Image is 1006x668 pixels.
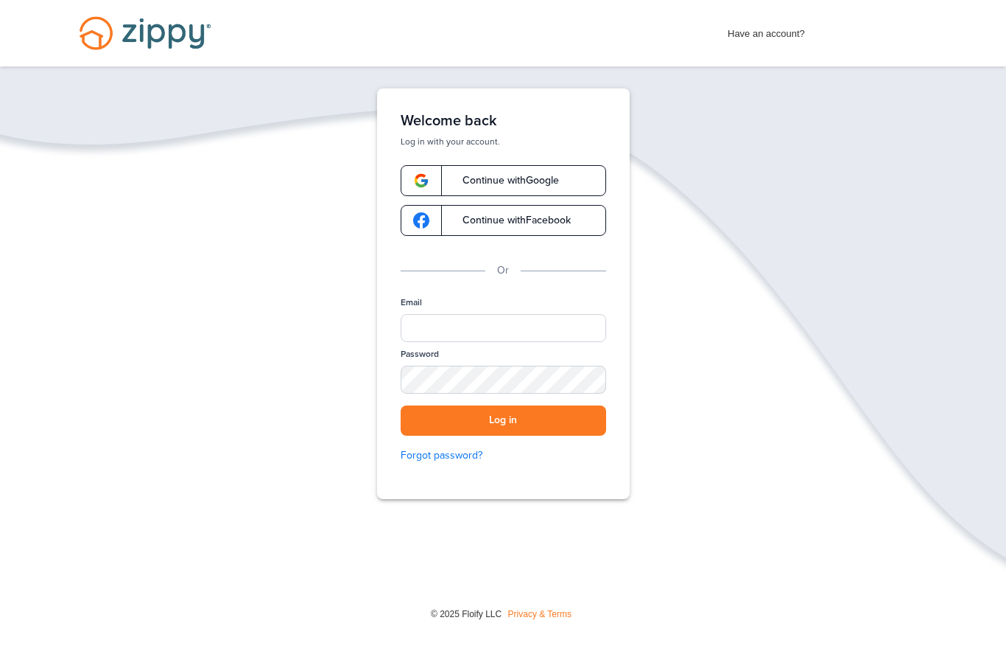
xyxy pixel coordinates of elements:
span: Continue with Google [448,175,559,186]
p: Log in with your account. [401,136,606,147]
a: Privacy & Terms [508,609,571,619]
a: Forgot password? [401,448,606,464]
span: © 2025 Floify LLC [431,609,502,619]
input: Email [401,314,606,342]
img: google-logo [413,212,429,229]
button: Log in [401,406,606,436]
a: google-logoContinue withFacebook [401,205,606,236]
label: Password [401,348,439,361]
img: Back to Top [965,633,1002,664]
span: Have an account? [728,18,805,42]
span: Continue with Facebook [448,215,571,226]
img: google-logo [413,173,429,189]
label: Email [401,296,422,309]
h1: Welcome back [401,112,606,130]
p: Or [497,262,509,279]
a: google-logoContinue withGoogle [401,165,606,196]
input: Password [401,366,606,394]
